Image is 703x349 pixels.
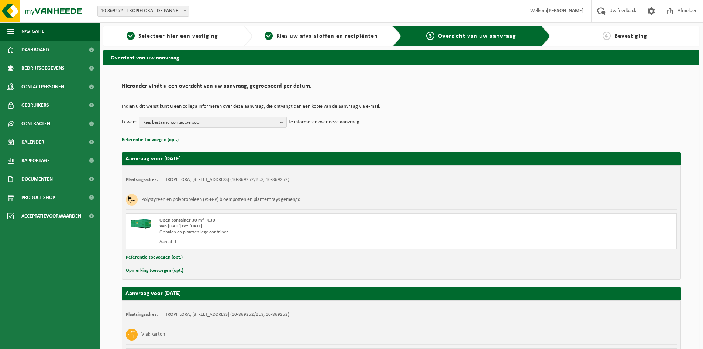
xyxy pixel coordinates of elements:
[98,6,189,16] span: 10-869252 - TROPIFLORA - DE PANNE
[103,50,699,64] h2: Overzicht van uw aanvraag
[97,6,189,17] span: 10-869252 - TROPIFLORA - DE PANNE
[276,33,378,39] span: Kies uw afvalstoffen en recipiënten
[130,218,152,229] img: HK-XC-30-GN-00.png
[125,156,181,162] strong: Aanvraag voor [DATE]
[21,207,81,225] span: Acceptatievoorwaarden
[165,177,289,183] td: TROPIFLORA, [STREET_ADDRESS] (10-869252/BUS, 10-869252)
[21,170,53,188] span: Documenten
[138,33,218,39] span: Selecteer hier een vestiging
[21,41,49,59] span: Dashboard
[547,8,584,14] strong: [PERSON_NAME]
[426,32,434,40] span: 3
[126,177,158,182] strong: Plaatsingsadres:
[159,224,202,229] strong: Van [DATE] tot [DATE]
[127,32,135,40] span: 1
[125,291,181,297] strong: Aanvraag voor [DATE]
[122,117,137,128] p: Ik wens
[603,32,611,40] span: 4
[21,78,64,96] span: Contactpersonen
[143,117,277,128] span: Kies bestaand contactpersoon
[21,133,44,151] span: Kalender
[122,135,179,145] button: Referentie toevoegen (opt.)
[122,104,681,109] p: Indien u dit wenst kunt u een collega informeren over deze aanvraag, die ontvangt dan een kopie v...
[141,194,300,206] h3: Polystyreen en polypropyleen (PS+PP) bloempotten en plantentrays gemengd
[126,266,183,276] button: Opmerking toevoegen (opt.)
[289,117,361,128] p: te informeren over deze aanvraag.
[265,32,273,40] span: 2
[126,253,183,262] button: Referentie toevoegen (opt.)
[126,312,158,317] strong: Plaatsingsadres:
[122,83,681,93] h2: Hieronder vindt u een overzicht van uw aanvraag, gegroepeerd per datum.
[21,114,50,133] span: Contracten
[107,32,238,41] a: 1Selecteer hier een vestiging
[159,239,431,245] div: Aantal: 1
[21,188,55,207] span: Product Shop
[21,59,65,78] span: Bedrijfsgegevens
[256,32,387,41] a: 2Kies uw afvalstoffen en recipiënten
[21,96,49,114] span: Gebruikers
[141,329,165,341] h3: Vlak karton
[21,22,44,41] span: Navigatie
[21,151,50,170] span: Rapportage
[614,33,647,39] span: Bevestiging
[165,312,289,318] td: TROPIFLORA, [STREET_ADDRESS] (10-869252/BUS, 10-869252)
[139,117,287,128] button: Kies bestaand contactpersoon
[438,33,516,39] span: Overzicht van uw aanvraag
[159,218,215,223] span: Open container 30 m³ - C30
[159,229,431,235] div: Ophalen en plaatsen lege container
